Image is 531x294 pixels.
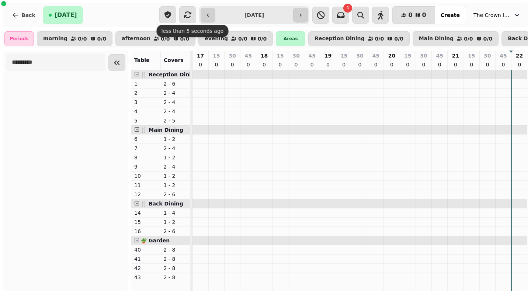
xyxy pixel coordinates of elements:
p: 3 [134,98,158,106]
p: 0 [245,61,251,68]
p: Main Dining [419,36,454,42]
span: The Crown Inn [473,11,510,19]
button: Create [435,6,466,24]
p: 45 [372,52,379,59]
p: 1 - 2 [164,181,187,189]
p: 21 [452,52,459,59]
p: 2 - 4 [164,163,187,170]
p: 42 [134,264,158,272]
p: 0 / 0 [464,36,473,41]
button: afternoon0/00/0 [115,31,195,46]
p: 0 / 0 [238,36,247,41]
p: 0 / 0 [375,36,384,41]
p: morning [43,36,67,42]
p: 16 [134,228,158,235]
p: 17 [197,52,204,59]
button: Back [6,6,41,24]
p: 22 [516,52,523,59]
span: 🍴 Reception Dining [140,72,198,77]
p: 1 [134,80,158,87]
p: 1 - 2 [164,172,187,180]
p: 1 - 2 [164,135,187,143]
p: 30 [292,52,299,59]
p: 0 [405,61,411,68]
p: 19 [324,52,332,59]
button: Collapse sidebar [108,54,125,71]
div: Areas [276,31,305,46]
p: 40 [134,246,158,253]
p: 1 - 4 [164,209,187,217]
p: 0 [500,61,506,68]
button: 00 [392,6,435,24]
p: 9 [134,163,158,170]
p: 0 [517,61,523,68]
p: 0 / 0 [161,36,170,41]
span: 1 [347,6,349,10]
p: 45 [500,52,507,59]
p: 2 - 8 [164,274,187,281]
p: 2 - 8 [164,264,187,272]
p: 1 - 2 [164,154,187,161]
p: 2 - 4 [164,145,187,152]
p: 0 [373,61,379,68]
p: 5 [134,117,158,124]
p: Reception Dining [315,36,364,42]
span: Create [441,13,460,18]
span: [DATE] [55,12,77,18]
p: 0 / 0 [483,36,493,41]
p: 0 / 0 [78,36,87,41]
button: Reception Dining0/00/0 [308,31,409,46]
p: 4 [134,108,158,115]
p: 0 [229,61,235,68]
button: Main Dining0/00/0 [413,31,499,46]
span: 🍴 Back Dining [140,201,183,207]
span: 🪴 Garden [140,238,170,243]
p: 15 [213,52,220,59]
div: less than 5 seconds ago [157,25,229,37]
p: 0 / 0 [258,36,267,41]
p: 0 / 0 [97,36,107,41]
span: 0 [422,12,426,18]
p: 12 [134,191,158,198]
p: 0 [325,61,331,68]
div: Periods [4,31,34,46]
p: 2 - 6 [164,80,187,87]
p: 2 - 8 [164,246,187,253]
button: [DATE] [43,6,83,24]
p: 6 [134,135,158,143]
p: 2 - 6 [164,228,187,235]
p: 2 [134,89,158,97]
p: 15 [134,218,158,226]
p: 14 [134,209,158,217]
p: 0 [214,61,219,68]
p: 1 - 2 [164,218,187,226]
p: afternoon [122,36,150,42]
p: 0 [357,61,363,68]
p: 45 [436,52,443,59]
p: 15 [404,52,411,59]
p: 2 - 5 [164,117,187,124]
p: 0 [197,61,203,68]
p: 0 [452,61,458,68]
button: The Crown Inn [469,8,525,22]
p: 15 [468,52,475,59]
button: evening0/00/0 [198,31,273,46]
p: 18 [261,52,268,59]
p: 0 / 0 [394,36,403,41]
p: 8 [134,154,158,161]
p: 0 [421,61,427,68]
p: 2 - 4 [164,108,187,115]
p: 2 - 4 [164,98,187,106]
p: 41 [134,255,158,263]
p: 2 - 4 [164,89,187,97]
p: 0 [261,61,267,68]
p: 30 [356,52,363,59]
p: 43 [134,274,158,281]
p: 11 [134,181,158,189]
p: 0 [341,61,347,68]
span: Back [21,13,35,18]
p: 0 [293,61,299,68]
p: 0 [309,61,315,68]
p: 0 [437,61,442,68]
p: 2 - 6 [164,191,187,198]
